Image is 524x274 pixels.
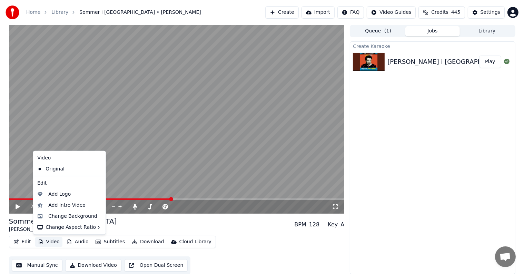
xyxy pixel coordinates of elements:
button: Audio [64,237,91,247]
span: Credits [431,9,448,16]
div: Settings [481,9,500,16]
div: Add Intro Video [48,202,86,209]
div: [PERSON_NAME] i [GEOGRAPHIC_DATA] [387,57,510,67]
button: Play [479,56,501,68]
button: Queue [351,26,405,36]
div: A [340,221,344,229]
a: Library [51,9,68,16]
button: Video Guides [367,6,416,19]
div: / [30,203,47,210]
span: 2:09 [30,203,41,210]
button: Download [129,237,167,247]
div: Create Karaoke [350,42,515,50]
div: Change Background [48,213,97,220]
span: ( 1 ) [384,28,391,35]
button: Subtitles [93,237,128,247]
div: Sommer i [GEOGRAPHIC_DATA] [9,216,117,226]
span: 445 [451,9,461,16]
a: Home [26,9,40,16]
div: [PERSON_NAME] [9,226,117,233]
button: Import [301,6,335,19]
button: Open Dual Screen [124,259,188,272]
div: 128 [309,221,320,229]
div: Add Logo [48,191,71,198]
div: Key [328,221,338,229]
button: Video [35,237,62,247]
button: Settings [468,6,505,19]
button: Credits445 [418,6,465,19]
div: Edit [34,178,104,189]
div: Cloud Library [179,238,211,245]
div: Original [34,164,94,175]
div: BPM [294,221,306,229]
div: Change Aspect Ratio [34,222,104,233]
button: Jobs [405,26,460,36]
button: Create [265,6,299,19]
button: Manual Sync [12,259,62,272]
img: youka [6,6,19,19]
nav: breadcrumb [26,9,201,16]
button: Download Video [65,259,121,272]
div: Åben chat [495,246,516,267]
button: Edit [11,237,34,247]
button: FAQ [337,6,364,19]
button: Library [460,26,514,36]
span: Sommer i [GEOGRAPHIC_DATA] • [PERSON_NAME] [79,9,201,16]
div: Video [34,153,104,164]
